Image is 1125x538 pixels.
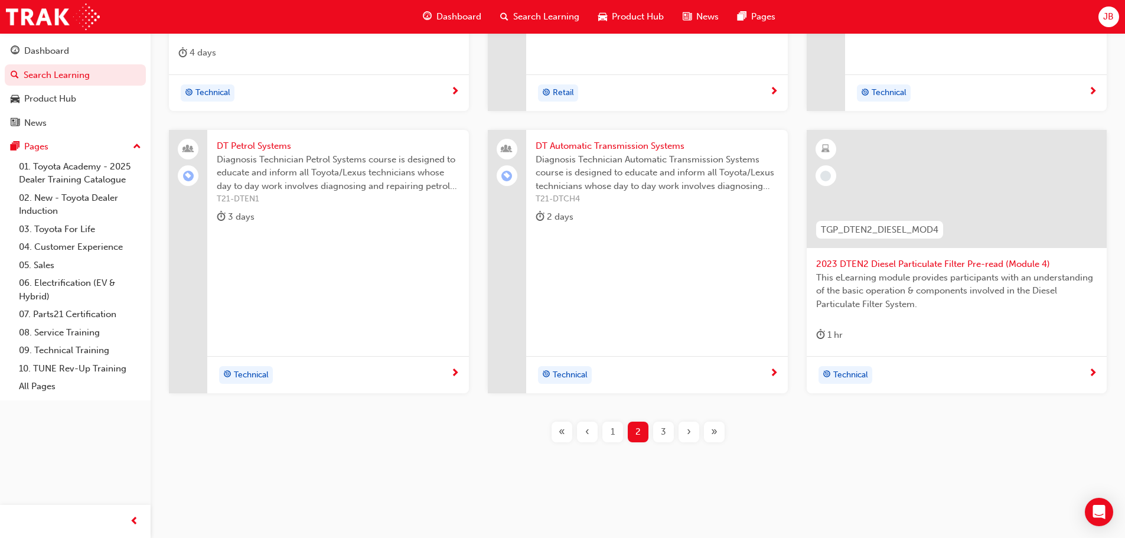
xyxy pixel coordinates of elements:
[14,220,146,239] a: 03. Toyota For Life
[683,9,692,24] span: news-icon
[536,193,778,206] span: T21-DTCH4
[184,142,193,157] span: people-icon
[861,86,869,101] span: target-icon
[598,9,607,24] span: car-icon
[223,367,231,383] span: target-icon
[575,422,600,442] button: Previous page
[1088,369,1097,379] span: next-icon
[702,422,727,442] button: Last page
[500,9,508,24] span: search-icon
[625,422,651,442] button: Page 2
[178,45,187,60] span: duration-icon
[549,422,575,442] button: First page
[14,158,146,189] a: 01. Toyota Academy - 2025 Dealer Training Catalogue
[635,425,641,439] span: 2
[807,130,1107,393] a: TGP_DTEN2_DIESEL_MOD42023 DTEN2 Diesel Particulate Filter Pre-read (Module 4)This eLearning modul...
[217,210,255,224] div: 3 days
[11,142,19,152] span: pages-icon
[687,425,691,439] span: ›
[5,136,146,158] button: Pages
[833,369,868,382] span: Technical
[11,46,19,57] span: guage-icon
[542,367,550,383] span: target-icon
[24,116,47,130] div: News
[821,142,830,157] span: learningResourceType_ELEARNING-icon
[133,139,141,155] span: up-icon
[14,256,146,275] a: 05. Sales
[553,86,574,100] span: Retail
[24,92,76,106] div: Product Hub
[611,425,615,439] span: 1
[600,422,625,442] button: Page 1
[169,130,469,393] a: DT Petrol SystemsDiagnosis Technician Petrol Systems course is designed to educate and inform all...
[676,422,702,442] button: Next page
[14,324,146,342] a: 08. Service Training
[14,189,146,220] a: 02. New - Toyota Dealer Induction
[751,10,775,24] span: Pages
[178,45,216,60] div: 4 days
[536,210,573,224] div: 2 days
[6,4,100,30] img: Trak
[651,422,676,442] button: Page 3
[185,86,193,101] span: target-icon
[501,171,512,181] span: learningRecordVerb_ENROLL-icon
[24,44,69,58] div: Dashboard
[183,171,194,181] span: learningRecordVerb_ENROLL-icon
[816,257,1097,271] span: 2023 DTEN2 Diesel Particulate Filter Pre-read (Module 4)
[195,86,230,100] span: Technical
[536,210,544,224] span: duration-icon
[820,171,831,181] span: learningRecordVerb_NONE-icon
[559,425,565,439] span: «
[234,369,269,382] span: Technical
[728,5,785,29] a: pages-iconPages
[5,40,146,62] a: Dashboard
[14,360,146,378] a: 10. TUNE Rev-Up Training
[696,10,719,24] span: News
[711,425,718,439] span: »
[488,130,788,393] a: DT Automatic Transmission SystemsDiagnosis Technician Automatic Transmission Systems course is de...
[816,271,1097,311] span: This eLearning module provides participants with an understanding of the basic operation & compon...
[1085,498,1113,526] div: Open Intercom Messenger
[451,87,459,97] span: next-icon
[436,10,481,24] span: Dashboard
[491,5,589,29] a: search-iconSearch Learning
[536,139,778,153] span: DT Automatic Transmission Systems
[589,5,673,29] a: car-iconProduct Hub
[1088,87,1097,97] span: next-icon
[217,210,226,224] span: duration-icon
[661,425,666,439] span: 3
[217,139,459,153] span: DT Petrol Systems
[5,64,146,86] a: Search Learning
[5,88,146,110] a: Product Hub
[769,87,778,97] span: next-icon
[503,142,511,157] span: people-icon
[585,425,589,439] span: ‹
[14,341,146,360] a: 09. Technical Training
[14,274,146,305] a: 06. Electrification (EV & Hybrid)
[14,377,146,396] a: All Pages
[423,9,432,24] span: guage-icon
[769,369,778,379] span: next-icon
[612,10,664,24] span: Product Hub
[413,5,491,29] a: guage-iconDashboard
[542,86,550,101] span: target-icon
[11,118,19,129] span: news-icon
[24,140,48,154] div: Pages
[536,153,778,193] span: Diagnosis Technician Automatic Transmission Systems course is designed to educate and inform all ...
[217,193,459,206] span: T21-DTEN1
[821,223,938,237] span: TGP_DTEN2_DIESEL_MOD4
[816,328,843,343] div: 1 hr
[738,9,746,24] span: pages-icon
[1098,6,1119,27] button: JB
[451,369,459,379] span: next-icon
[14,305,146,324] a: 07. Parts21 Certification
[872,86,906,100] span: Technical
[823,367,831,383] span: target-icon
[816,328,825,343] span: duration-icon
[553,369,588,382] span: Technical
[217,153,459,193] span: Diagnosis Technician Petrol Systems course is designed to educate and inform all Toyota/Lexus tec...
[11,70,19,81] span: search-icon
[1103,10,1114,24] span: JB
